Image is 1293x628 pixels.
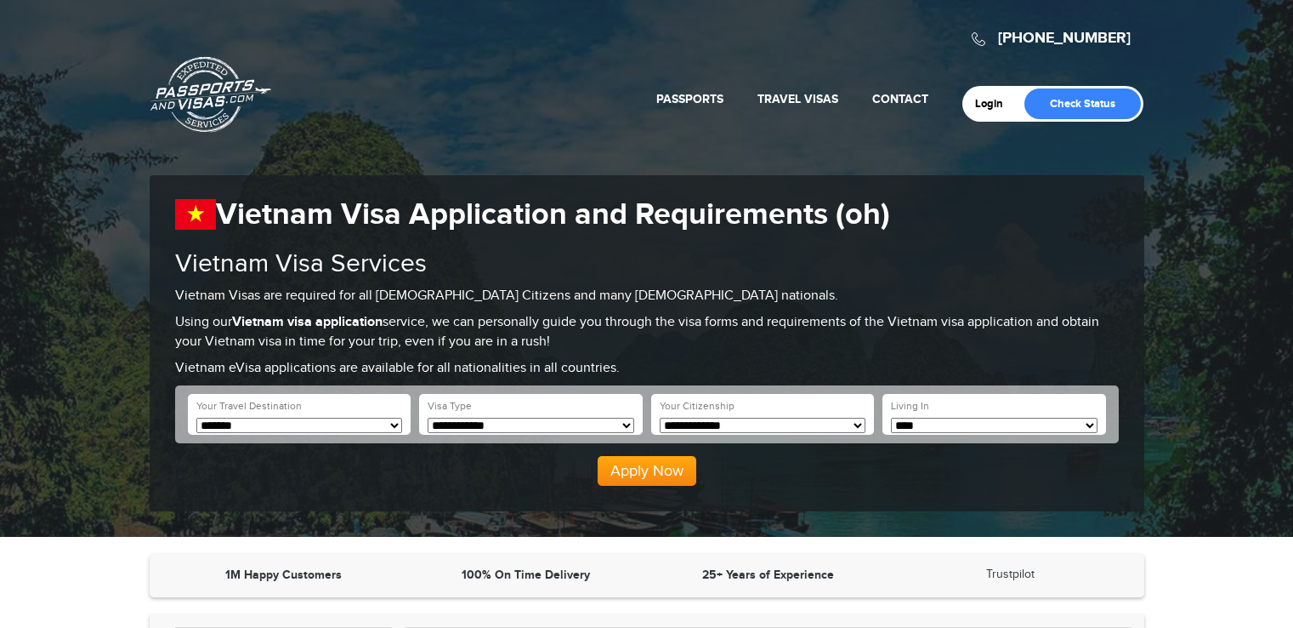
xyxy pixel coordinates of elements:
[660,399,734,414] label: Your Citizenship
[757,92,838,106] a: Travel Visas
[975,97,1015,111] a: Login
[462,568,590,582] strong: 100% On Time Delivery
[891,399,929,414] label: Living In
[175,313,1119,352] p: Using our service, we can personally guide you through the visa forms and requirements of the Vie...
[232,314,383,330] strong: Vietnam visa application
[175,197,1119,233] h1: Vietnam Visa Application and Requirements (oh)
[1024,88,1141,119] a: Check Status
[998,29,1131,48] a: [PHONE_NUMBER]
[598,456,696,487] button: Apply Now
[225,568,342,582] strong: 1M Happy Customers
[702,568,834,582] strong: 25+ Years of Experience
[656,92,723,106] a: Passports
[150,56,271,133] a: Passports & [DOMAIN_NAME]
[428,399,472,414] label: Visa Type
[872,92,928,106] a: Contact
[175,250,1119,278] h2: Vietnam Visa Services
[175,287,1119,306] p: Vietnam Visas are required for all [DEMOGRAPHIC_DATA] Citizens and many [DEMOGRAPHIC_DATA] nation...
[175,359,1119,379] p: Vietnam eVisa applications are available for all nationalities in all countries.
[196,399,302,414] label: Your Travel Destination
[986,568,1035,581] a: Trustpilot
